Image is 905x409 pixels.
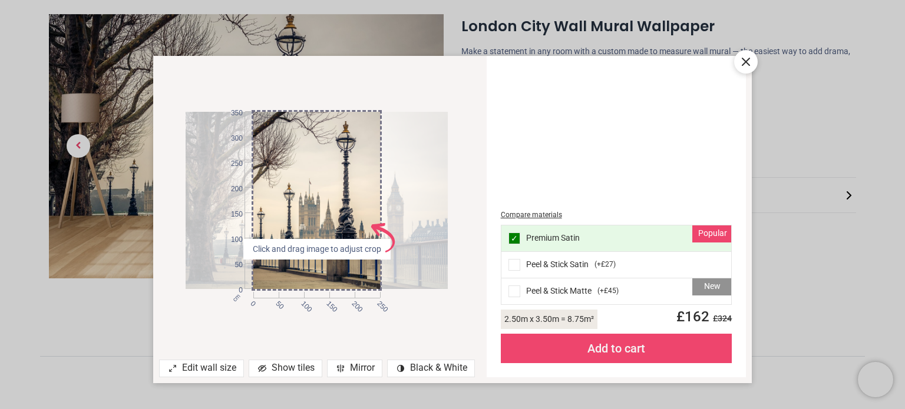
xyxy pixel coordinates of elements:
div: Show tiles [249,360,322,377]
span: 150 [324,299,332,307]
span: cm [232,293,242,303]
span: 50 [273,299,281,307]
span: £ 162 [669,308,732,325]
span: 100 [220,235,243,245]
div: Black & White [387,360,475,377]
span: 50 [220,260,243,270]
span: 100 [299,299,306,307]
span: ( +£45 ) [597,286,619,296]
span: 200 [220,184,243,194]
span: £ 324 [709,314,732,323]
span: 200 [349,299,357,307]
span: 300 [220,134,243,144]
div: Popular [692,225,731,243]
span: 150 [220,210,243,220]
span: 0 [248,299,256,307]
div: Compare materials [501,210,732,220]
div: Edit wall size [159,360,244,377]
span: ✓ [511,234,518,242]
span: Click and drag image to adjust crop [248,244,386,255]
div: Add to cart [501,334,732,363]
div: Peel & Stick Satin [501,252,732,278]
div: 2.50 m x 3.50 m = 8.75 m² [501,310,597,329]
span: 250 [375,299,382,307]
div: Mirror [327,360,382,377]
div: Peel & Stick Matte [501,278,732,304]
span: 0 [220,285,243,295]
span: ( +£27 ) [594,260,616,270]
span: 350 [220,108,243,118]
span: 250 [220,159,243,169]
iframe: Brevo live chat [858,362,893,397]
div: New [692,278,731,296]
div: Premium Satin [501,225,732,252]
